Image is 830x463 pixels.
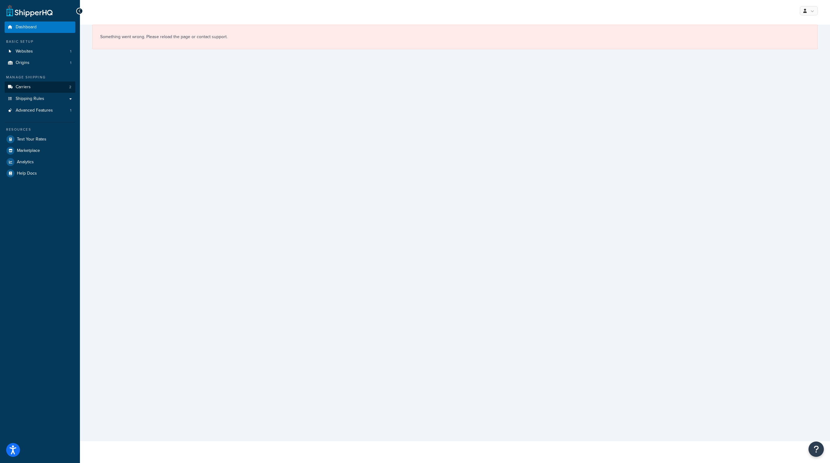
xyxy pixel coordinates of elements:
[5,22,75,33] a: Dashboard
[16,60,30,65] span: Origins
[17,137,46,142] span: Test Your Rates
[5,57,75,69] li: Origins
[5,134,75,145] a: Test Your Rates
[5,81,75,93] a: Carriers2
[16,49,33,54] span: Websites
[69,85,71,90] span: 2
[5,127,75,132] div: Resources
[5,145,75,156] a: Marketplace
[17,160,34,165] span: Analytics
[5,46,75,57] li: Websites
[16,108,53,113] span: Advanced Features
[5,105,75,116] li: Advanced Features
[5,39,75,44] div: Basic Setup
[5,57,75,69] a: Origins1
[70,49,71,54] span: 1
[17,148,40,153] span: Marketplace
[5,93,75,105] a: Shipping Rules
[5,75,75,80] div: Manage Shipping
[5,46,75,57] a: Websites1
[16,96,44,101] span: Shipping Rules
[92,25,818,49] div: Something went wrong. Please reload the page or contact support.
[5,105,75,116] a: Advanced Features1
[5,81,75,93] li: Carriers
[70,108,71,113] span: 1
[808,441,824,457] button: Open Resource Center
[16,25,37,30] span: Dashboard
[5,168,75,179] a: Help Docs
[70,60,71,65] span: 1
[16,85,31,90] span: Carriers
[17,171,37,176] span: Help Docs
[5,156,75,168] a: Analytics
